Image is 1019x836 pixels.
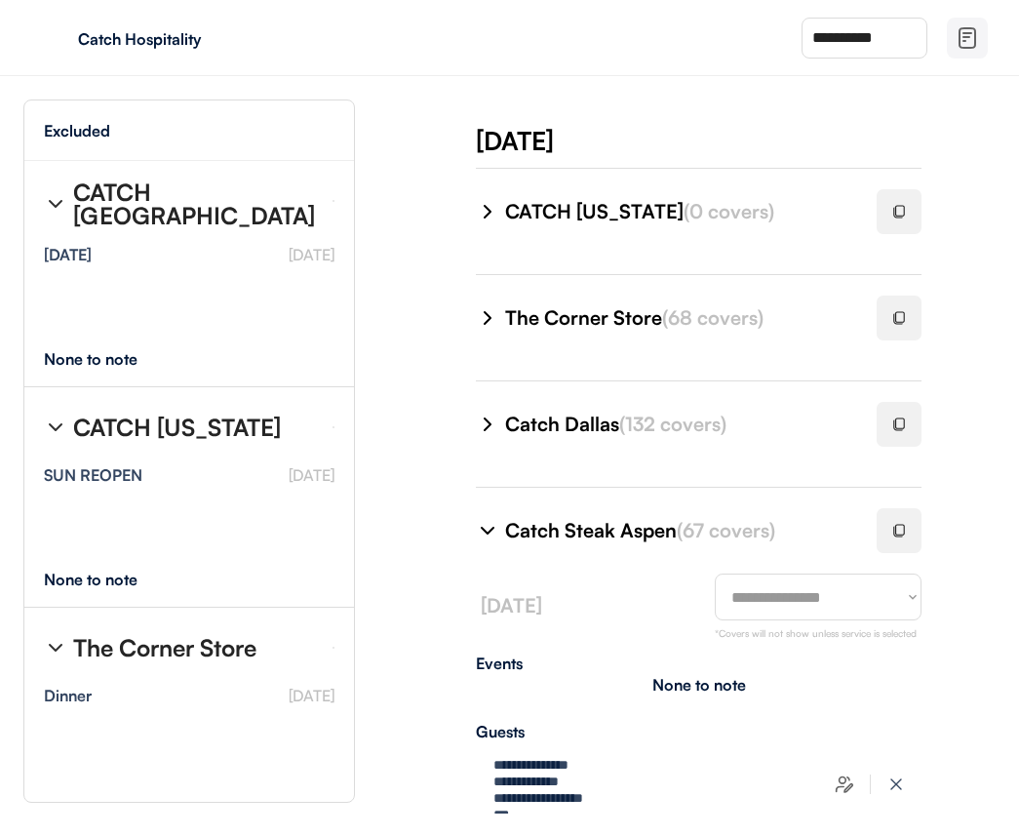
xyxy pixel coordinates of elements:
[886,775,906,794] img: x-close%20%283%29.svg
[505,198,853,225] div: CATCH [US_STATE]
[476,724,921,739] div: Guests
[78,31,324,47] div: Catch Hospitality
[73,636,256,659] div: The Corner Store
[476,656,921,671] div: Events
[684,199,774,223] font: (0 covers)
[481,593,542,617] font: [DATE]
[44,572,174,587] div: None to note
[73,180,317,227] div: CATCH [GEOGRAPHIC_DATA]
[476,123,1019,158] div: [DATE]
[662,305,764,330] font: (68 covers)
[505,517,853,544] div: Catch Steak Aspen
[73,416,281,439] div: CATCH [US_STATE]
[44,192,67,216] img: chevron-right%20%281%29.svg
[44,636,67,659] img: chevron-right%20%281%29.svg
[715,627,917,639] font: *Covers will not show unless service is selected
[44,688,92,703] div: Dinner
[652,677,746,693] div: None to note
[505,411,853,438] div: Catch Dallas
[289,245,334,264] font: [DATE]
[476,200,499,223] img: chevron-right%20%281%29.svg
[289,465,334,485] font: [DATE]
[505,304,853,332] div: The Corner Store
[44,123,110,139] div: Excluded
[835,775,854,794] img: users-edit.svg
[476,519,499,542] img: chevron-right%20%281%29.svg
[476,413,499,436] img: chevron-right%20%281%29.svg
[619,412,726,436] font: (132 covers)
[44,416,67,439] img: chevron-right%20%281%29.svg
[44,792,174,808] div: None to note
[677,518,775,542] font: (67 covers)
[44,351,174,367] div: None to note
[39,22,70,54] img: yH5BAEAAAAALAAAAAABAAEAAAIBRAA7
[956,26,979,50] img: file-02.svg
[44,247,92,262] div: [DATE]
[476,306,499,330] img: chevron-right%20%281%29.svg
[289,686,334,705] font: [DATE]
[44,467,142,483] div: SUN REOPEN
